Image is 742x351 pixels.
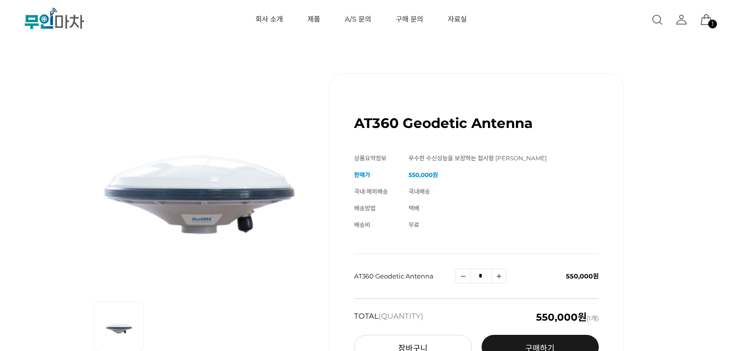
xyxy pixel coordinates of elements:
strong: TOTAL [354,312,423,322]
img: AT360 Geodetic Antenna [94,74,305,289]
span: 무료 [409,221,419,228]
span: 배송비 [354,221,370,228]
em: 550,000원 [536,311,587,323]
h1: AT360 Geodetic Antenna [354,115,533,131]
span: 우수한 수신성능을 보장하는 접시형 [PERSON_NAME] [409,154,547,162]
span: 국내배송 [409,188,430,195]
span: 판매가 [354,171,370,178]
span: 국내·해외배송 [354,188,388,195]
a: 수량증가 [491,269,506,283]
td: AT360 Geodetic Antenna [354,254,456,299]
span: 택배 [409,204,419,212]
span: (1개) [536,312,599,322]
span: (QUANTITY) [379,311,423,321]
a: 수량감소 [456,269,470,283]
strong: 550,000원 [409,171,438,178]
span: 배송방법 [354,204,376,212]
span: 상품요약정보 [354,154,386,162]
span: 1 [712,21,714,27]
span: 550,000원 [566,272,599,280]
